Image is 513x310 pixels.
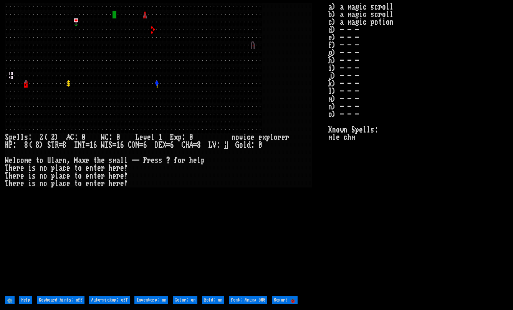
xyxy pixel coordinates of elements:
[78,141,82,149] div: N
[28,134,32,141] div: :
[120,180,124,187] div: e
[243,141,247,149] div: l
[189,141,193,149] div: A
[20,164,24,172] div: e
[13,172,17,180] div: e
[28,164,32,172] div: i
[272,296,298,304] input: Report 🐞
[20,180,24,187] div: e
[59,141,63,149] div: =
[120,141,124,149] div: 6
[5,157,9,164] div: W
[120,172,124,180] div: e
[116,172,120,180] div: r
[40,172,43,180] div: n
[55,164,59,172] div: l
[147,134,151,141] div: e
[216,141,220,149] div: :
[74,157,78,164] div: M
[43,172,47,180] div: o
[124,157,128,164] div: l
[182,141,185,149] div: C
[101,134,105,141] div: W
[109,134,113,141] div: :
[258,134,262,141] div: e
[285,134,289,141] div: r
[170,141,174,149] div: 6
[51,180,55,187] div: p
[247,141,251,149] div: d
[132,141,136,149] div: O
[51,164,55,172] div: p
[212,141,216,149] div: V
[86,172,89,180] div: e
[43,164,47,172] div: o
[9,164,13,172] div: h
[274,134,278,141] div: o
[20,134,24,141] div: l
[78,172,82,180] div: o
[166,141,170,149] div: =
[174,157,178,164] div: f
[278,134,281,141] div: r
[281,134,285,141] div: e
[113,141,116,149] div: =
[13,134,17,141] div: e
[139,141,143,149] div: =
[270,134,274,141] div: l
[89,172,93,180] div: n
[13,141,17,149] div: :
[66,134,70,141] div: A
[109,180,113,187] div: h
[109,172,113,180] div: h
[159,157,162,164] div: s
[24,157,28,164] div: m
[55,141,59,149] div: R
[74,134,78,141] div: :
[51,134,55,141] div: 2
[17,134,20,141] div: l
[55,157,59,164] div: a
[43,180,47,187] div: o
[251,134,255,141] div: e
[24,141,28,149] div: 8
[258,141,262,149] div: 0
[247,134,251,141] div: c
[86,180,89,187] div: e
[86,164,89,172] div: e
[63,180,66,187] div: c
[63,141,66,149] div: 8
[185,141,189,149] div: H
[28,180,32,187] div: i
[32,172,36,180] div: s
[59,164,63,172] div: a
[116,134,120,141] div: 0
[116,164,120,172] div: r
[13,180,17,187] div: e
[20,172,24,180] div: e
[78,180,82,187] div: o
[193,157,197,164] div: e
[70,134,74,141] div: C
[113,157,116,164] div: m
[82,157,86,164] div: x
[182,157,185,164] div: r
[105,141,109,149] div: I
[40,164,43,172] div: n
[120,157,124,164] div: l
[28,157,32,164] div: e
[101,164,105,172] div: r
[113,172,116,180] div: e
[174,134,178,141] div: x
[239,141,243,149] div: o
[93,180,97,187] div: t
[105,134,109,141] div: C
[9,172,13,180] div: h
[124,180,128,187] div: !
[151,157,155,164] div: e
[132,157,136,164] div: -
[143,157,147,164] div: P
[66,164,70,172] div: e
[89,141,93,149] div: 1
[13,164,17,172] div: e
